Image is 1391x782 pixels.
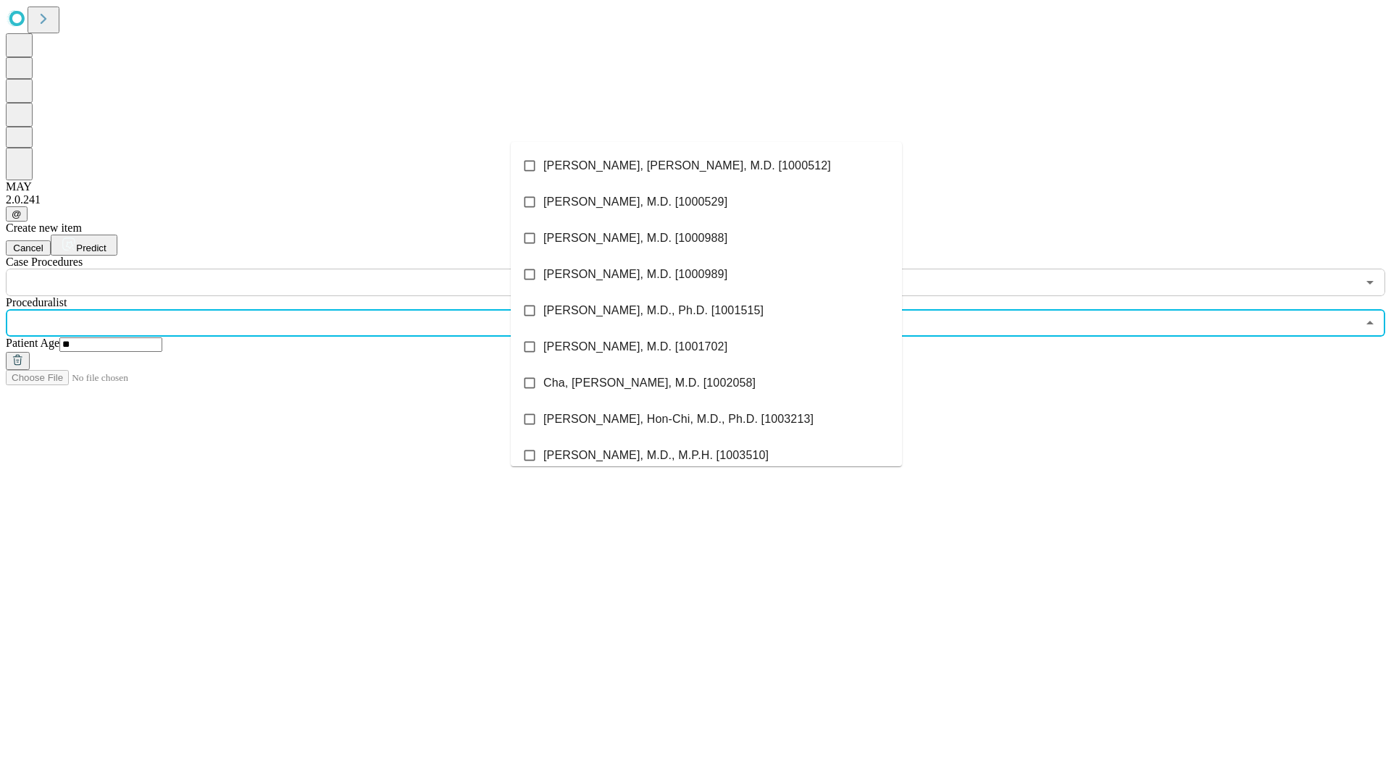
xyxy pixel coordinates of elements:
[6,256,83,268] span: Scheduled Procedure
[6,180,1385,193] div: MAY
[51,235,117,256] button: Predict
[6,337,59,349] span: Patient Age
[543,157,831,175] span: [PERSON_NAME], [PERSON_NAME], M.D. [1000512]
[76,243,106,253] span: Predict
[543,193,727,211] span: [PERSON_NAME], M.D. [1000529]
[543,302,764,319] span: [PERSON_NAME], M.D., Ph.D. [1001515]
[543,230,727,247] span: [PERSON_NAME], M.D. [1000988]
[543,447,769,464] span: [PERSON_NAME], M.D., M.P.H. [1003510]
[13,243,43,253] span: Cancel
[6,240,51,256] button: Cancel
[543,338,727,356] span: [PERSON_NAME], M.D. [1001702]
[543,411,814,428] span: [PERSON_NAME], Hon-Chi, M.D., Ph.D. [1003213]
[543,266,727,283] span: [PERSON_NAME], M.D. [1000989]
[12,209,22,219] span: @
[543,374,756,392] span: Cha, [PERSON_NAME], M.D. [1002058]
[6,222,82,234] span: Create new item
[6,296,67,308] span: Proceduralist
[1360,272,1380,293] button: Open
[1360,313,1380,333] button: Close
[6,206,28,222] button: @
[6,193,1385,206] div: 2.0.241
